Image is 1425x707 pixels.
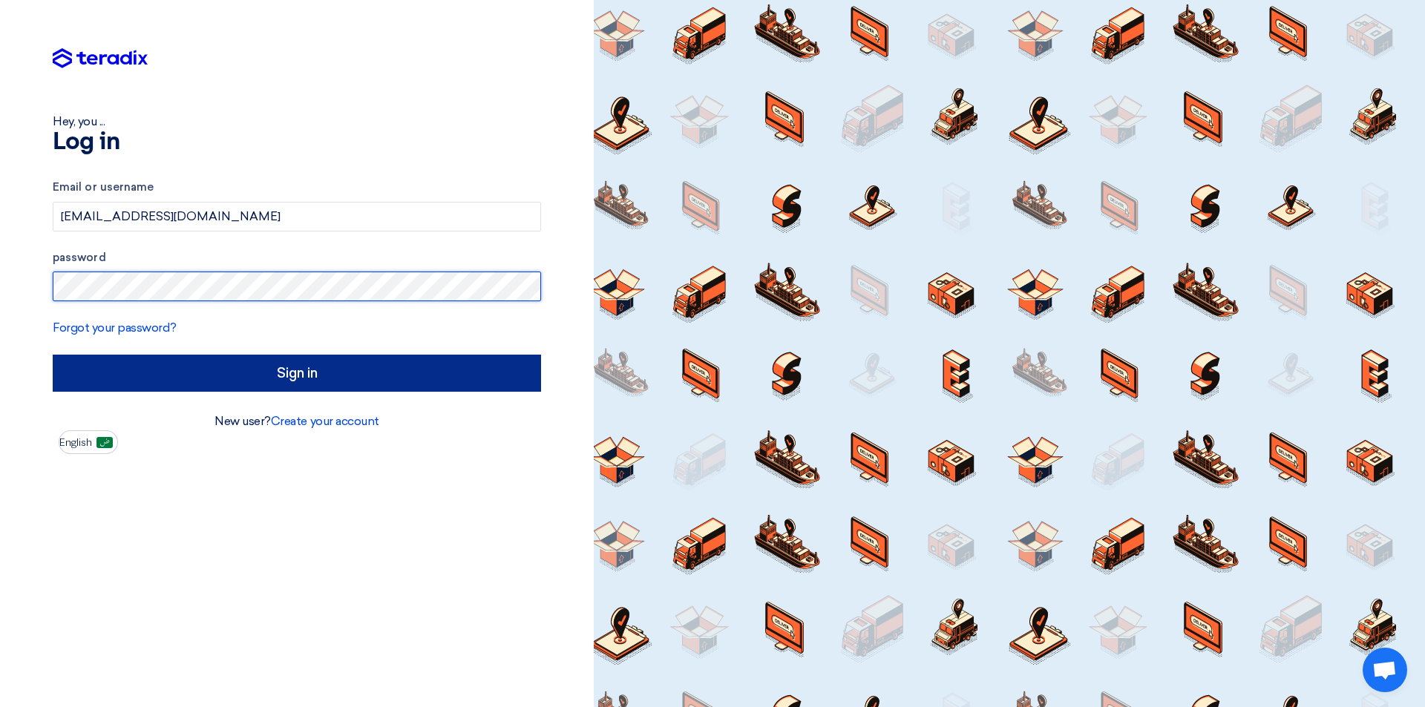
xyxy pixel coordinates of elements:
[53,202,541,231] input: Enter your business email or username
[271,414,379,428] a: Create your account
[53,251,106,264] font: password
[1363,648,1407,692] div: Open chat
[96,437,113,448] img: ar-AR.png
[53,355,541,392] input: Sign in
[53,320,177,335] a: Forgot your password?
[214,414,271,428] font: New user?
[53,180,154,194] font: Email or username
[53,114,105,128] font: Hey, you ...
[53,131,119,154] font: Log in
[53,48,148,69] img: Teradix logo
[59,436,92,449] font: English
[59,430,118,454] button: English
